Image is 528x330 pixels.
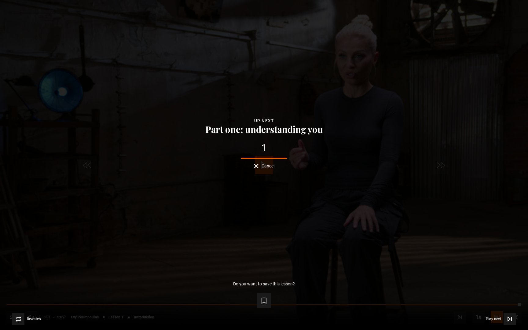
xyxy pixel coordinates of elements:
[10,143,518,153] div: 1
[204,124,325,134] button: Part one: understanding you
[27,317,41,321] span: Rewatch
[12,313,41,325] button: Rewatch
[262,164,274,168] span: Cancel
[233,282,295,286] p: Do you want to save this lesson?
[254,164,274,168] button: Cancel
[486,313,516,325] button: Play next
[486,317,501,321] span: Play next
[10,117,518,124] div: Up next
